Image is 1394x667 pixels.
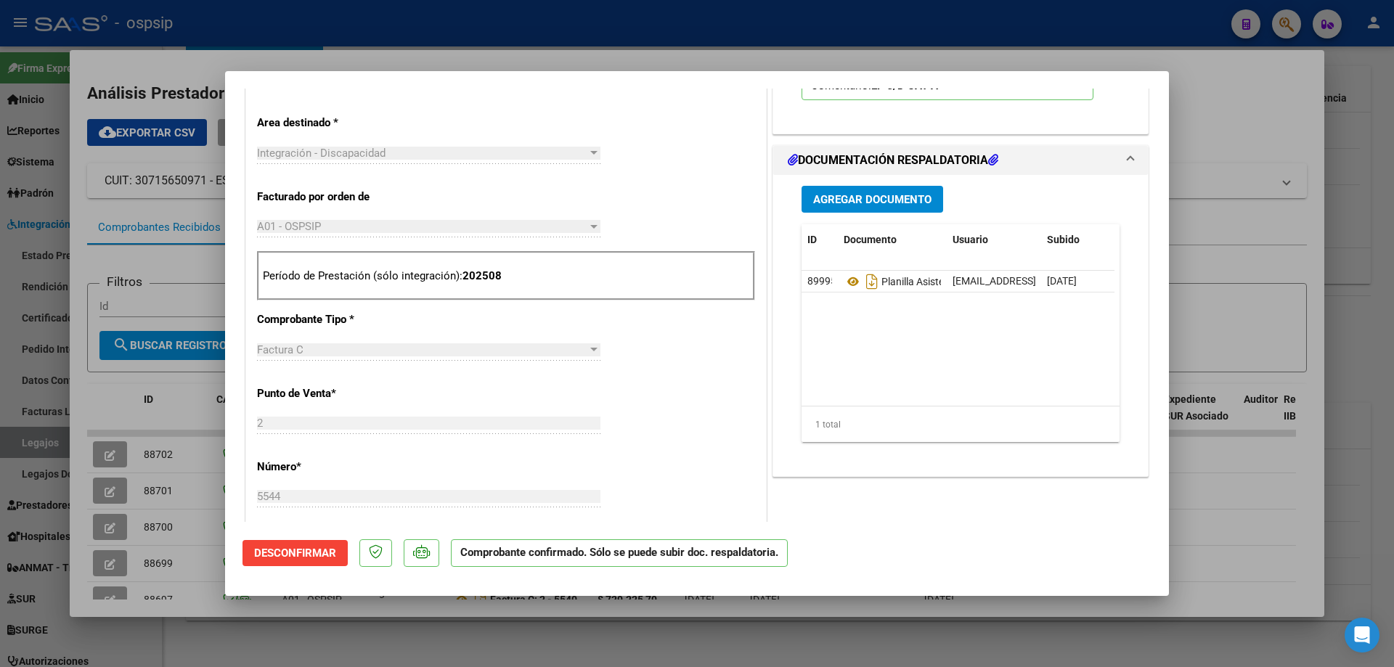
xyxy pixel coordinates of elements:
div: Open Intercom Messenger [1345,618,1379,652]
p: Facturado por orden de [257,189,407,205]
button: Desconfirmar [242,540,348,566]
p: Período de Prestación (sólo integración): [263,268,749,285]
div: DOCUMENTACIÓN RESPALDATORIA [773,175,1148,476]
span: Planilla Asistencia [844,276,963,287]
mat-expansion-panel-header: DOCUMENTACIÓN RESPALDATORIA [773,146,1148,175]
i: Descargar documento [863,270,881,293]
button: Agregar Documento [802,186,943,213]
span: A01 - OSPSIP [257,220,321,233]
div: 1 total [802,406,1120,443]
span: Agregar Documento [813,193,932,206]
span: 89995 [807,275,836,287]
p: Comprobante Tipo * [257,311,407,328]
p: Punto de Venta [257,385,407,402]
span: ID [807,234,817,245]
datatable-header-cell: Documento [838,224,947,255]
span: Documento [844,234,897,245]
datatable-header-cell: Usuario [947,224,1041,255]
p: Número [257,459,407,475]
p: Comprobante confirmado. Sólo se puede subir doc. respaldatoria. [451,539,788,568]
datatable-header-cell: Acción [1114,224,1186,255]
span: Factura C [257,343,303,356]
span: Desconfirmar [254,547,336,560]
datatable-header-cell: ID [802,224,838,255]
span: [EMAIL_ADDRESS][DOMAIN_NAME] - E.P.E.N. - [953,275,1162,287]
span: Integración - Discapacidad [257,147,386,160]
p: Area destinado * [257,115,407,131]
datatable-header-cell: Subido [1041,224,1114,255]
h1: DOCUMENTACIÓN RESPALDATORIA [788,152,998,169]
span: Subido [1047,234,1080,245]
span: [DATE] [1047,275,1077,287]
strong: 202508 [462,269,502,282]
span: Usuario [953,234,988,245]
